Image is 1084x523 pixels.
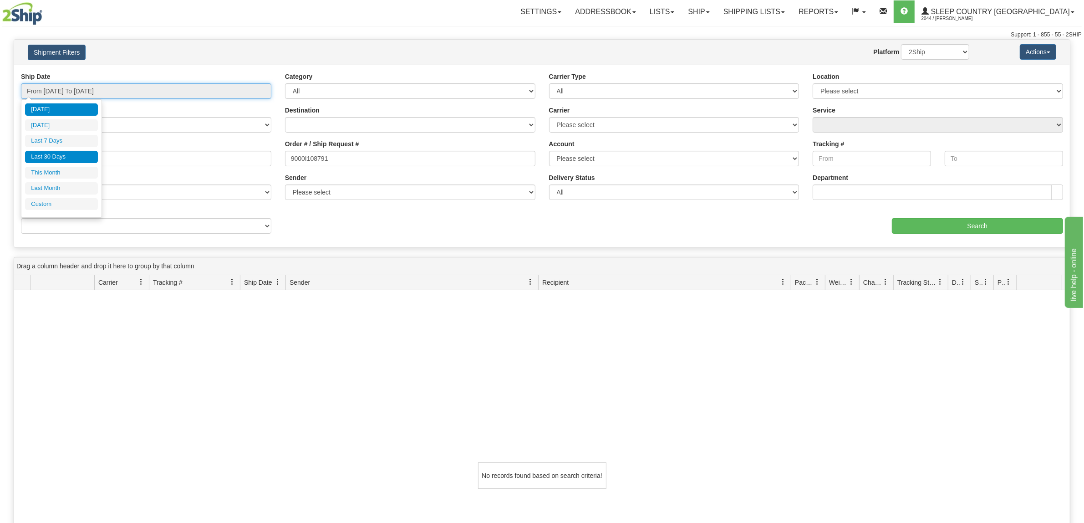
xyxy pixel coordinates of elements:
img: logo2044.jpg [2,2,42,25]
li: [DATE] [25,103,98,116]
span: Pickup Status [997,278,1005,287]
label: Ship Date [21,72,51,81]
a: Ship Date filter column settings [270,274,285,290]
li: Custom [25,198,98,210]
a: Packages filter column settings [809,274,825,290]
label: Carrier [549,106,570,115]
label: Order # / Ship Request # [285,139,359,149]
li: [DATE] [25,119,98,132]
span: Charge [863,278,882,287]
label: Sender [285,173,306,182]
span: Packages [795,278,814,287]
li: Last 7 Days [25,135,98,147]
iframe: chat widget [1063,215,1083,308]
label: Location [813,72,839,81]
a: Weight filter column settings [844,274,859,290]
div: No records found based on search criteria! [478,462,606,489]
a: Recipient filter column settings [775,274,791,290]
li: Last Month [25,182,98,195]
span: Delivery Status [952,278,960,287]
span: Tracking Status [897,278,937,287]
span: Carrier [98,278,118,287]
input: From [813,151,931,166]
div: live help - online [7,5,84,16]
a: Charge filter column settings [878,274,893,290]
label: Account [549,139,575,149]
button: Shipment Filters [28,45,86,60]
a: Delivery Status filter column settings [955,274,971,290]
a: Reports [792,0,845,23]
li: Last 30 Days [25,151,98,163]
label: Department [813,173,848,182]
li: This Month [25,167,98,179]
span: Sleep Country [GEOGRAPHIC_DATA] [929,8,1070,15]
a: Shipping lists [717,0,792,23]
a: Sleep Country [GEOGRAPHIC_DATA] 2044 / [PERSON_NAME] [915,0,1081,23]
span: Shipment Issues [975,278,982,287]
label: Delivery Status [549,173,595,182]
span: Sender [290,278,310,287]
label: Destination [285,106,320,115]
label: Platform [874,47,900,56]
a: Ship [681,0,716,23]
button: Actions [1020,44,1056,60]
div: Support: 1 - 855 - 55 - 2SHIP [2,31,1082,39]
a: Addressbook [568,0,643,23]
input: Search [892,218,1064,234]
span: Ship Date [244,278,272,287]
div: grid grouping header [14,257,1070,275]
input: To [945,151,1063,166]
a: Carrier filter column settings [133,274,149,290]
label: Tracking # [813,139,844,149]
label: Category [285,72,313,81]
a: Tracking Status filter column settings [932,274,948,290]
a: Sender filter column settings [523,274,538,290]
a: Pickup Status filter column settings [1001,274,1016,290]
a: Shipment Issues filter column settings [978,274,993,290]
a: Tracking # filter column settings [224,274,240,290]
label: Carrier Type [549,72,586,81]
span: Recipient [542,278,569,287]
span: 2044 / [PERSON_NAME] [921,14,990,23]
a: Lists [643,0,681,23]
a: Settings [514,0,568,23]
span: Tracking # [153,278,183,287]
label: Service [813,106,835,115]
span: Weight [829,278,848,287]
